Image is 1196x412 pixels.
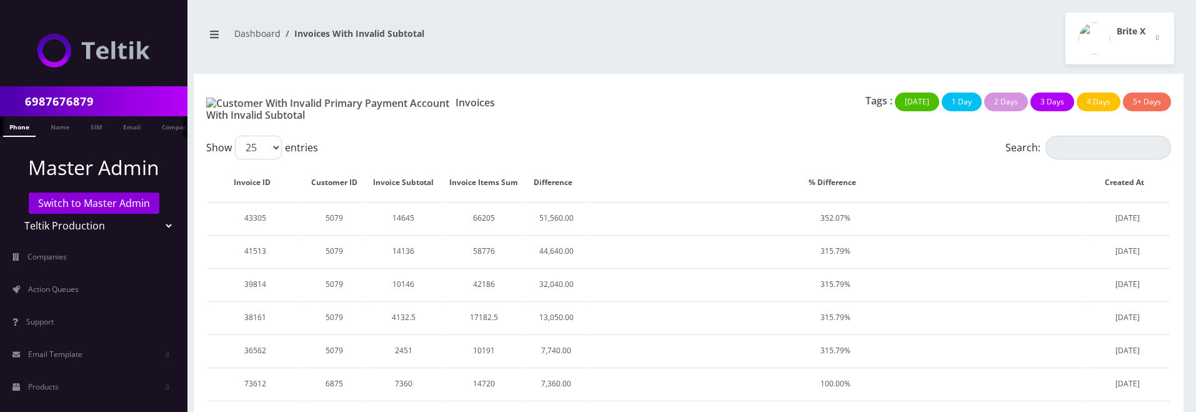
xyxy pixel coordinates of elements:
button: 4 Days [1077,93,1120,111]
td: 315.79% [587,301,1084,333]
button: 2 Days [984,93,1028,111]
td: [DATE] [1085,202,1170,234]
img: Teltik Production [37,34,150,68]
a: Dashboard [234,28,281,39]
button: 1 Day [942,93,982,111]
td: [DATE] [1085,368,1170,399]
td: 14136 [366,235,441,267]
td: 42186 [442,268,526,300]
td: [DATE] [1085,301,1170,333]
td: 66205 [442,202,526,234]
td: 38161 [207,301,303,333]
h1: Invoices With Invalid Subtotal [206,97,516,122]
td: 100.00% [587,368,1084,399]
a: SIM [84,116,108,136]
span: Support [26,316,54,327]
img: Customer With Invalid Primary Payment Account [206,98,449,109]
label: Search: [1005,136,1171,159]
td: 51,560.00 [527,202,586,234]
td: [DATE] [1085,235,1170,267]
td: 41513 [207,235,303,267]
td: 36562 [207,334,303,366]
td: 315.79% [587,235,1084,267]
td: 32,040.00 [527,268,586,300]
th: Invoice Subtotal [366,164,441,201]
td: [DATE] [1085,334,1170,366]
label: Show entries [206,136,318,159]
td: 4132.5 [366,301,441,333]
td: 315.79% [587,334,1084,366]
td: 44,640.00 [527,235,586,267]
button: 5+ Days [1123,93,1171,111]
td: 6875 [304,368,365,399]
p: Tags : [865,93,892,108]
td: 5079 [304,301,365,333]
span: Action Queues [28,284,79,294]
td: 73612 [207,368,303,399]
input: Search [25,89,184,113]
li: Invoices With Invalid Subtotal [281,27,424,40]
a: Email [117,116,147,136]
td: 14720 [442,368,526,399]
a: Name [44,116,76,136]
input: Search: [1045,136,1171,159]
th: % Difference: activate to sort column ascending [587,164,1084,201]
td: 7360 [366,368,441,399]
select: Showentries [235,136,282,159]
span: Email Template [28,349,82,359]
td: 315.79% [587,268,1084,300]
th: Difference: activate to sort column ascending [527,164,586,201]
th: Invoice ID: activate to sort column ascending [207,164,303,201]
td: 10191 [442,334,526,366]
h2: Brite X [1117,26,1145,37]
td: 13,050.00 [527,301,586,333]
a: Switch to Master Admin [29,193,159,214]
td: 352.07% [587,202,1084,234]
td: [DATE] [1085,268,1170,300]
td: 5079 [304,268,365,300]
span: Products [28,381,59,392]
td: 2451 [366,334,441,366]
span: Companies [27,251,67,262]
button: 3 Days [1030,93,1074,111]
a: Company [156,116,197,136]
button: [DATE] [895,93,939,111]
td: 58776 [442,235,526,267]
td: 5079 [304,334,365,366]
th: Created At: activate to sort column ascending [1085,164,1170,201]
nav: breadcrumb [203,21,679,56]
th: Customer ID [304,164,365,201]
td: 17182.5 [442,301,526,333]
th: Invoice Items Sum [442,164,526,201]
button: Brite X [1065,13,1174,64]
a: Phone [3,116,36,137]
td: 43305 [207,202,303,234]
td: 7,360.00 [527,368,586,399]
td: 5079 [304,235,365,267]
td: 7,740.00 [527,334,586,366]
td: 39814 [207,268,303,300]
td: 5079 [304,202,365,234]
td: 10146 [366,268,441,300]
td: 14645 [366,202,441,234]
